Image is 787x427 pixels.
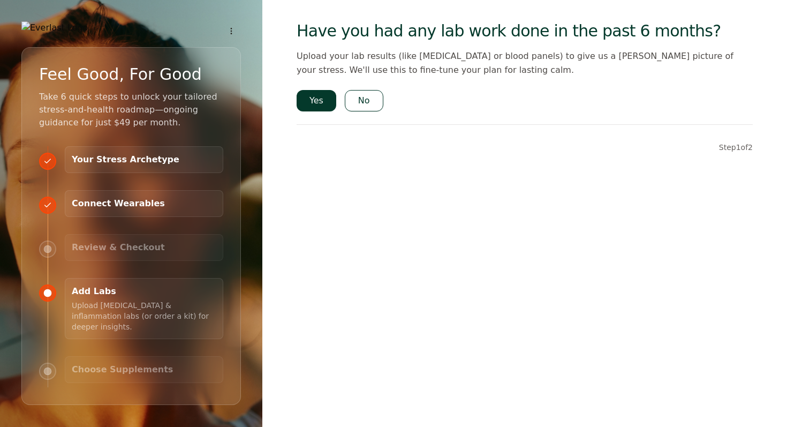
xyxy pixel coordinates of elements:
p: Upload [MEDICAL_DATA] & inflammation labs (or order a kit) for deeper insights. [72,298,216,332]
h2: Have you had any lab work done in the past 6 months? [297,21,753,41]
h2: Feel Good, For Good [39,65,202,84]
p: Upload your lab results (like [MEDICAL_DATA] or blood panels) to give us a [PERSON_NAME] picture ... [297,49,753,77]
h3: Choose Supplements [72,363,216,376]
button: Yes [297,90,336,111]
h3: Add Labs [72,285,216,298]
p: Take 6 quick steps to unlock your tailored stress-and-health roadmap—ongoing guidance for just $4... [39,91,223,129]
h3: Connect Wearables [72,197,216,210]
h3: Review & Checkout [72,241,216,254]
h3: Your Stress Archetype [72,153,216,166]
h1: Step 1 of 2 [719,142,753,153]
button: No [345,90,383,111]
img: Everlast Logo [21,21,91,34]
